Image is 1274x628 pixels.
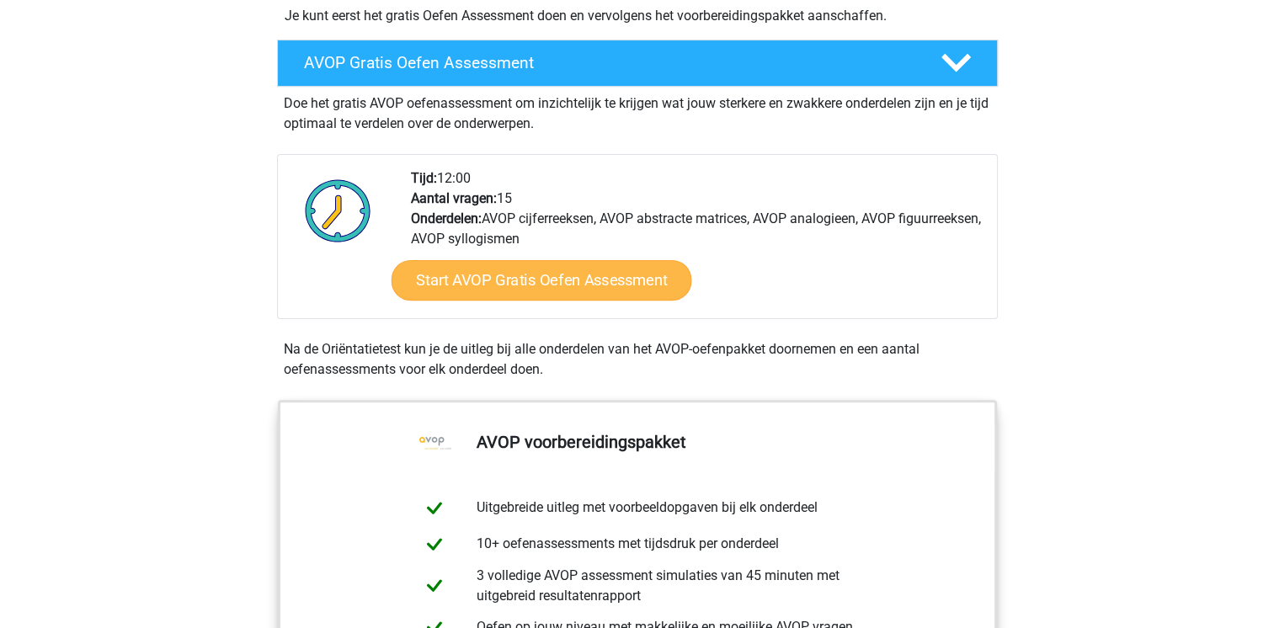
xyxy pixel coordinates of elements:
[277,339,998,380] div: Na de Oriëntatietest kun je de uitleg bij alle onderdelen van het AVOP-oefenpakket doornemen en e...
[411,170,437,186] b: Tijd:
[277,87,998,134] div: Doe het gratis AVOP oefenassessment om inzichtelijk te krijgen wat jouw sterkere en zwakkere onde...
[391,260,691,301] a: Start AVOP Gratis Oefen Assessment
[304,53,914,72] h4: AVOP Gratis Oefen Assessment
[411,190,497,206] b: Aantal vragen:
[270,40,1005,87] a: AVOP Gratis Oefen Assessment
[398,168,996,318] div: 12:00 15 AVOP cijferreeksen, AVOP abstracte matrices, AVOP analogieen, AVOP figuurreeksen, AVOP s...
[296,168,381,253] img: Klok
[411,210,482,226] b: Onderdelen:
